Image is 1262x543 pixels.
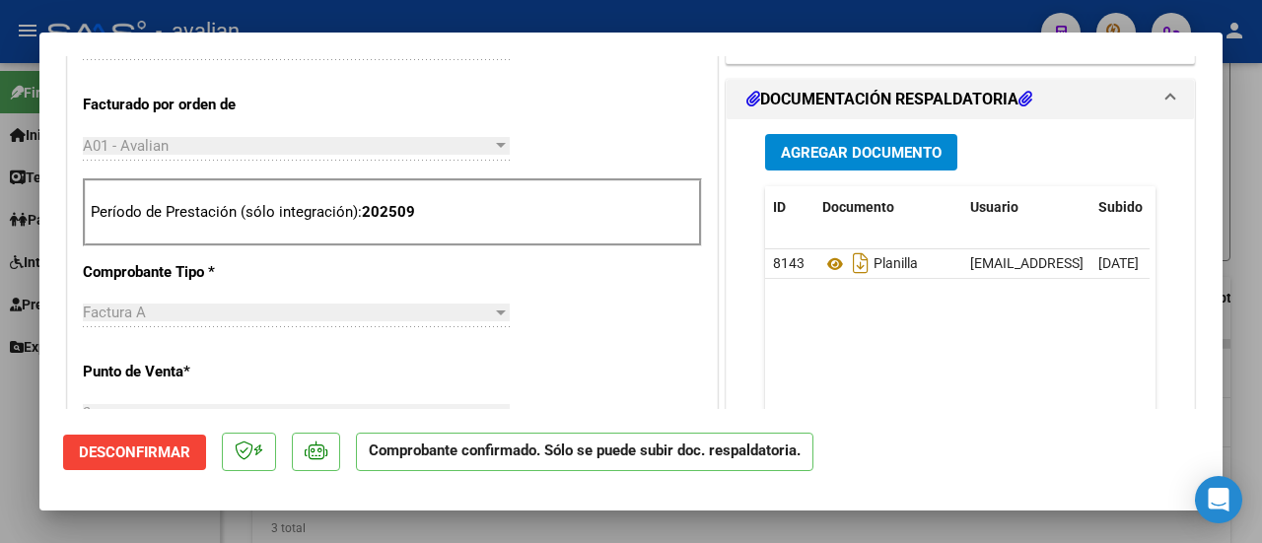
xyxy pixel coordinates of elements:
[83,304,146,321] span: Factura A
[83,261,268,284] p: Comprobante Tipo *
[83,361,268,383] p: Punto de Venta
[822,199,894,215] span: Documento
[727,119,1194,528] div: DOCUMENTACIÓN RESPALDATORIA
[822,256,918,272] span: Planilla
[79,443,190,461] span: Desconfirmar
[1195,476,1242,523] div: Open Intercom Messenger
[91,201,694,224] p: Período de Prestación (sólo integración):
[765,186,814,229] datatable-header-cell: ID
[83,137,169,155] span: A01 - Avalian
[1090,186,1189,229] datatable-header-cell: Subido
[962,186,1090,229] datatable-header-cell: Usuario
[773,255,805,271] span: 8143
[1098,199,1143,215] span: Subido
[848,247,874,279] i: Descargar documento
[814,186,962,229] datatable-header-cell: Documento
[83,94,268,116] p: Facturado por orden de
[773,199,786,215] span: ID
[781,144,942,162] span: Agregar Documento
[356,433,813,471] p: Comprobante confirmado. Sólo se puede subir doc. respaldatoria.
[63,435,206,470] button: Desconfirmar
[362,203,415,221] strong: 202509
[1098,255,1139,271] span: [DATE]
[970,199,1018,215] span: Usuario
[727,80,1194,119] mat-expansion-panel-header: DOCUMENTACIÓN RESPALDATORIA
[765,134,957,170] button: Agregar Documento
[746,88,1032,111] h1: DOCUMENTACIÓN RESPALDATORIA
